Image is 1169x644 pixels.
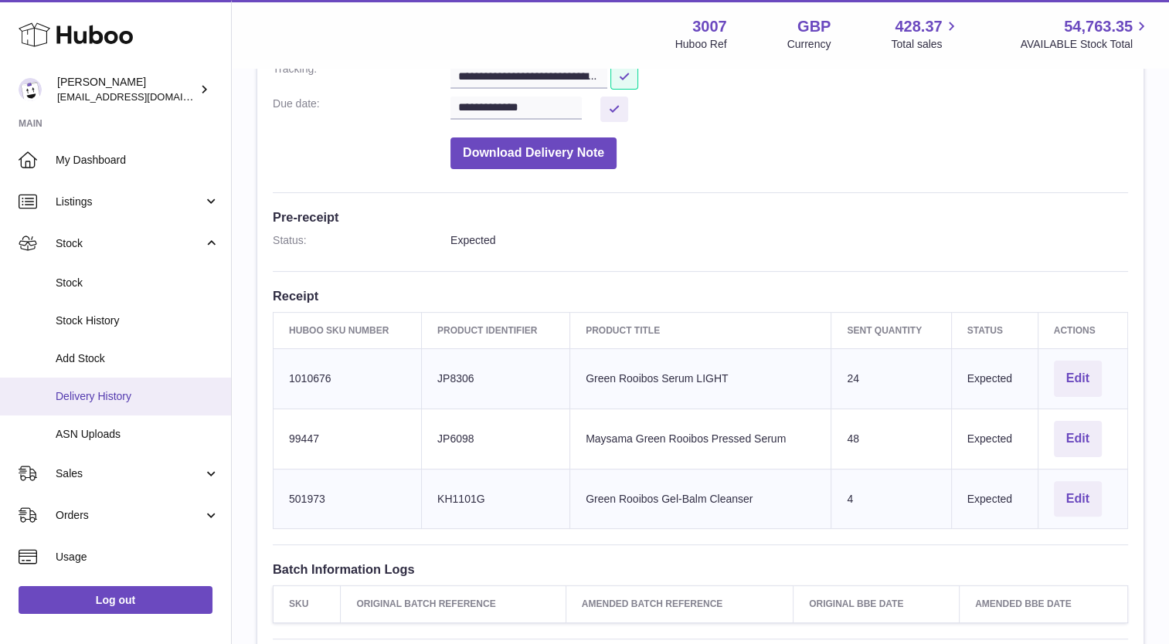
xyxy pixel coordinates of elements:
[570,408,831,469] td: Maysama Green Rooibos Pressed Serum
[1054,361,1102,397] button: Edit
[274,348,422,408] td: 1010676
[57,75,196,104] div: [PERSON_NAME]
[1064,16,1133,37] span: 54,763.35
[57,90,227,103] span: [EMAIL_ADDRESS][DOMAIN_NAME]
[831,348,951,408] td: 24
[1038,312,1127,348] th: Actions
[56,351,219,366] span: Add Stock
[793,586,960,622] th: Original BBE Date
[19,78,42,101] img: bevmay@maysama.com
[787,37,831,52] div: Currency
[1020,16,1150,52] a: 54,763.35 AVAILABLE Stock Total
[951,469,1038,529] td: Expected
[19,586,212,614] a: Log out
[56,236,203,251] span: Stock
[341,586,566,622] th: Original Batch Reference
[56,195,203,209] span: Listings
[570,312,831,348] th: Product title
[960,586,1128,622] th: Amended BBE Date
[273,97,450,122] dt: Due date:
[422,348,570,408] td: JP8306
[273,233,450,248] dt: Status:
[56,153,219,168] span: My Dashboard
[951,408,1038,469] td: Expected
[56,508,203,523] span: Orders
[274,312,422,348] th: Huboo SKU Number
[56,550,219,564] span: Usage
[831,469,951,529] td: 4
[1054,421,1102,457] button: Edit
[274,586,341,622] th: SKU
[891,37,960,52] span: Total sales
[1020,37,1150,52] span: AVAILABLE Stock Total
[422,469,570,529] td: KH1101G
[273,561,1128,578] h3: Batch Information Logs
[273,62,450,89] dt: Tracking:
[450,137,617,169] button: Download Delivery Note
[273,208,1128,225] h3: Pre-receipt
[422,408,570,469] td: JP6098
[56,276,219,290] span: Stock
[951,312,1038,348] th: Status
[1054,481,1102,517] button: Edit
[274,469,422,529] td: 501973
[56,466,203,481] span: Sales
[422,312,570,348] th: Product Identifier
[450,233,1128,248] dd: Expected
[570,348,831,408] td: Green Rooibos Serum LIGHT
[56,427,219,442] span: ASN Uploads
[797,16,831,37] strong: GBP
[951,348,1038,408] td: Expected
[891,16,960,52] a: 428.37 Total sales
[831,408,951,469] td: 48
[895,16,942,37] span: 428.37
[570,469,831,529] td: Green Rooibos Gel-Balm Cleanser
[692,16,727,37] strong: 3007
[56,314,219,328] span: Stock History
[831,312,951,348] th: Sent Quantity
[675,37,727,52] div: Huboo Ref
[56,389,219,404] span: Delivery History
[274,408,422,469] td: 99447
[273,287,1128,304] h3: Receipt
[566,586,793,622] th: Amended Batch Reference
